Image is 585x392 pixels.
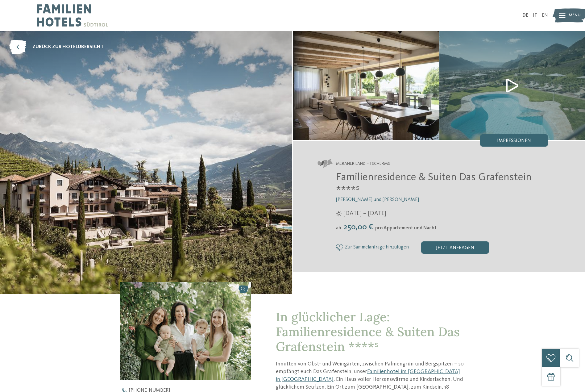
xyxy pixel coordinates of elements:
[569,12,581,19] span: Menü
[375,226,437,231] span: pro Appartement und Nacht
[336,211,342,216] i: Öffnungszeiten im Sommer
[276,309,460,354] span: In glücklicher Lage: Familienresidence & Suiten Das Grafenstein ****ˢ
[120,282,251,380] img: Unser Familienhotel im Meraner Land für glückliche Tage
[345,245,409,250] span: Zur Sammelanfrage hinzufügen
[522,13,528,18] a: DE
[293,31,439,140] img: Unser Familienhotel im Meraner Land für glückliche Tage
[342,223,375,231] span: 250,00 €
[32,44,104,50] span: zurück zur Hotelübersicht
[533,13,537,18] a: IT
[9,40,104,54] a: zurück zur Hotelübersicht
[336,172,532,196] span: Familienresidence & Suiten Das Grafenstein ****ˢ
[421,241,489,254] div: jetzt anfragen
[336,161,390,167] span: Meraner Land – Tscherms
[276,369,460,382] a: Familienhotel im [GEOGRAPHIC_DATA] in [GEOGRAPHIC_DATA]
[542,13,548,18] a: EN
[336,226,341,231] span: ab
[336,197,419,202] span: [PERSON_NAME] und [PERSON_NAME]
[497,138,531,143] span: Impressionen
[343,209,386,218] span: [DATE] – [DATE]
